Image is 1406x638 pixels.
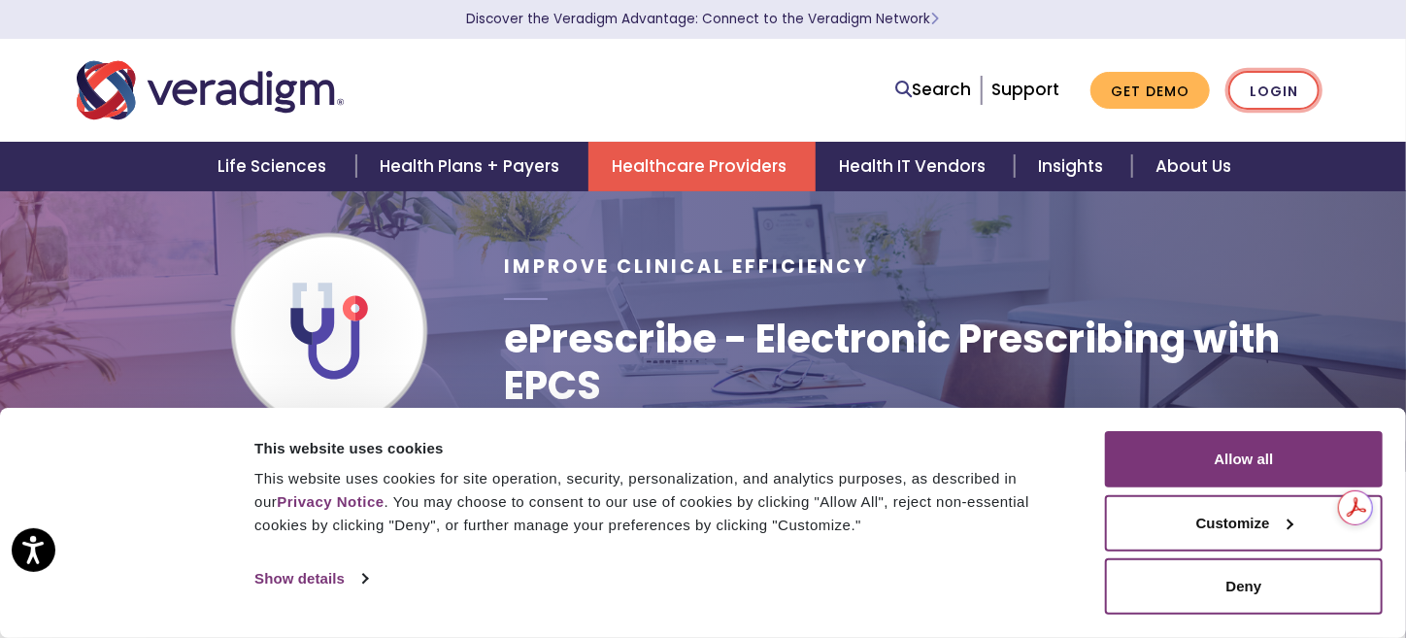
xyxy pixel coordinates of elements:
h1: ePrescribe - Electronic Prescribing with EPCS [504,316,1329,409]
a: Discover the Veradigm Advantage: Connect to the Veradigm NetworkLearn More [467,10,940,28]
span: Improve Clinical Efficiency [504,253,869,280]
img: Veradigm logo [77,58,344,122]
div: This website uses cookies for site operation, security, personalization, and analytics purposes, ... [254,467,1083,537]
button: Customize [1105,495,1383,552]
a: Privacy Notice [277,493,384,510]
a: Health IT Vendors [816,142,1015,191]
button: Deny [1105,558,1383,615]
a: Login [1228,71,1320,111]
a: Search [895,77,971,103]
a: Life Sciences [195,142,356,191]
span: Learn More [931,10,940,28]
button: Allow all [1105,431,1383,487]
a: Show details [254,564,367,593]
a: Healthcare Providers [588,142,816,191]
a: Insights [1015,142,1132,191]
div: This website uses cookies [254,437,1083,460]
a: About Us [1132,142,1255,191]
a: Health Plans + Payers [356,142,588,191]
a: Get Demo [1090,72,1210,110]
a: Support [991,78,1059,101]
